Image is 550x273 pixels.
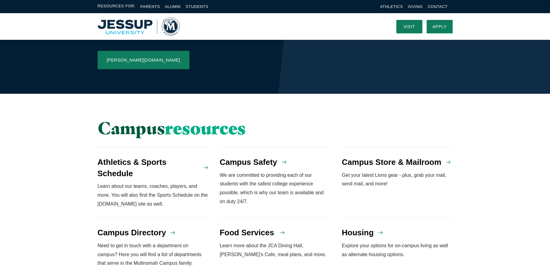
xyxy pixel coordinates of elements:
h4: Athletics & Sports Schedule [98,157,199,179]
p: We are committed to providing each of our students with the safest college experience possible, w... [220,171,331,206]
span: Resources For: [98,3,136,10]
a: Students [186,4,208,9]
h4: Food Services [220,227,274,238]
p: Need to get in touch with a department on campus? Here you will find a list of departments that s... [98,241,208,268]
p: Explore your options for on-campus living as well as alternate housing options. [342,241,453,259]
a: Contact [428,4,447,9]
a: Giving [408,4,423,9]
img: Multnomah University Logo [98,17,180,36]
h4: Housing [342,227,374,238]
span: resources [165,117,245,138]
a: Campus Store & Mailroom Get your latest Lions gear - plus, grab your mail, send mail, and more! [342,147,453,218]
a: Parents [140,4,160,9]
h4: Campus Directory [98,227,166,238]
a: Athletics [380,4,403,9]
a: Alumni [165,4,181,9]
a: Apply [427,20,453,33]
p: Learn about our teams, coaches, players, and more. You will also find the Sports Schedule on the ... [98,182,208,208]
a: Home [98,17,180,36]
h2: Campus [98,118,331,138]
p: Get your latest Lions gear - plus, grab your mail, send mail, and more! [342,171,453,189]
a: Campus Safety We are committed to providing each of our students with the safest college experien... [220,147,331,218]
h4: Campus Safety [220,157,277,168]
a: Athletics & Sports Schedule Learn about our teams, coaches, players, and more. You will also find... [98,147,208,218]
p: Learn more about the JCA Dining Hall, [PERSON_NAME]'s Cafe, meal plans, and more. [220,241,331,259]
a: [PERSON_NAME][DOMAIN_NAME] [98,51,189,69]
h4: Campus Store & Mailroom [342,157,441,168]
a: Visit [396,20,422,33]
